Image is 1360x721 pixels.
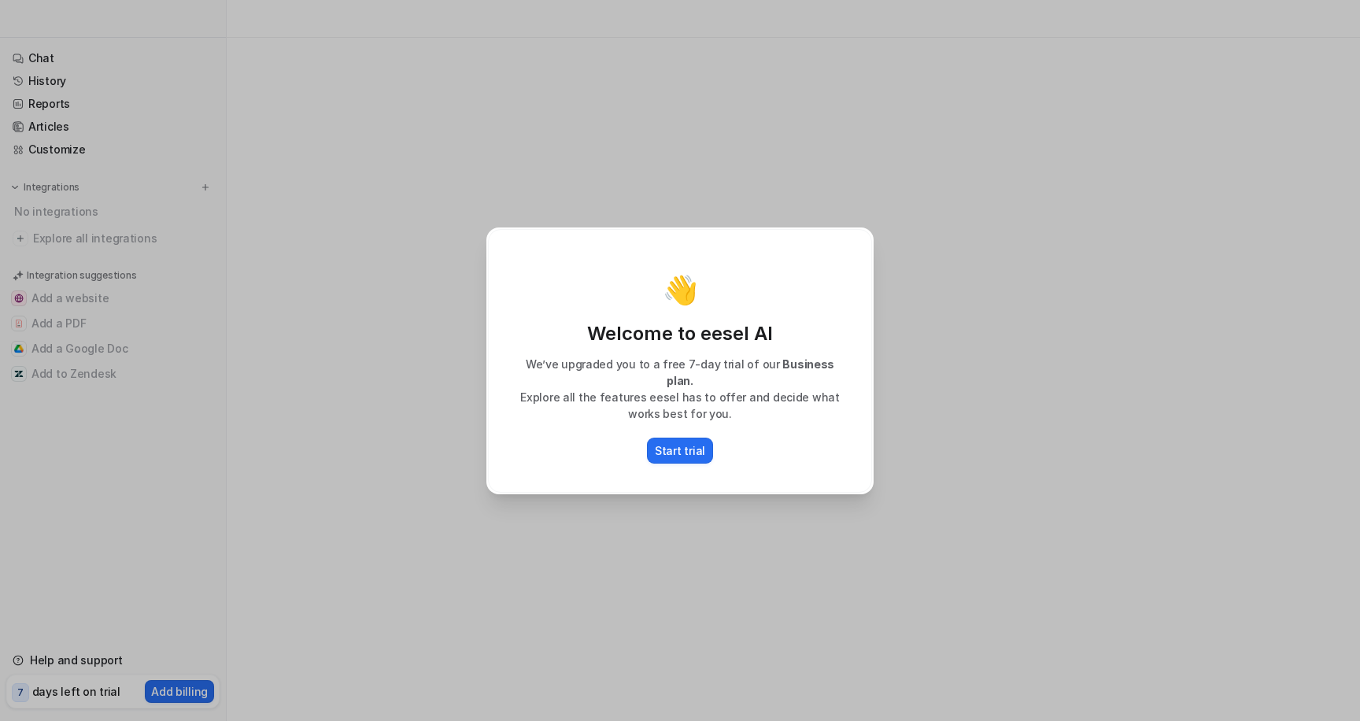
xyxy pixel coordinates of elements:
[647,438,713,464] button: Start trial
[504,321,856,346] p: Welcome to eesel AI
[504,356,856,389] p: We’ve upgraded you to a free 7-day trial of our
[655,442,705,459] p: Start trial
[504,389,856,422] p: Explore all the features eesel has to offer and decide what works best for you.
[663,274,698,305] p: 👋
